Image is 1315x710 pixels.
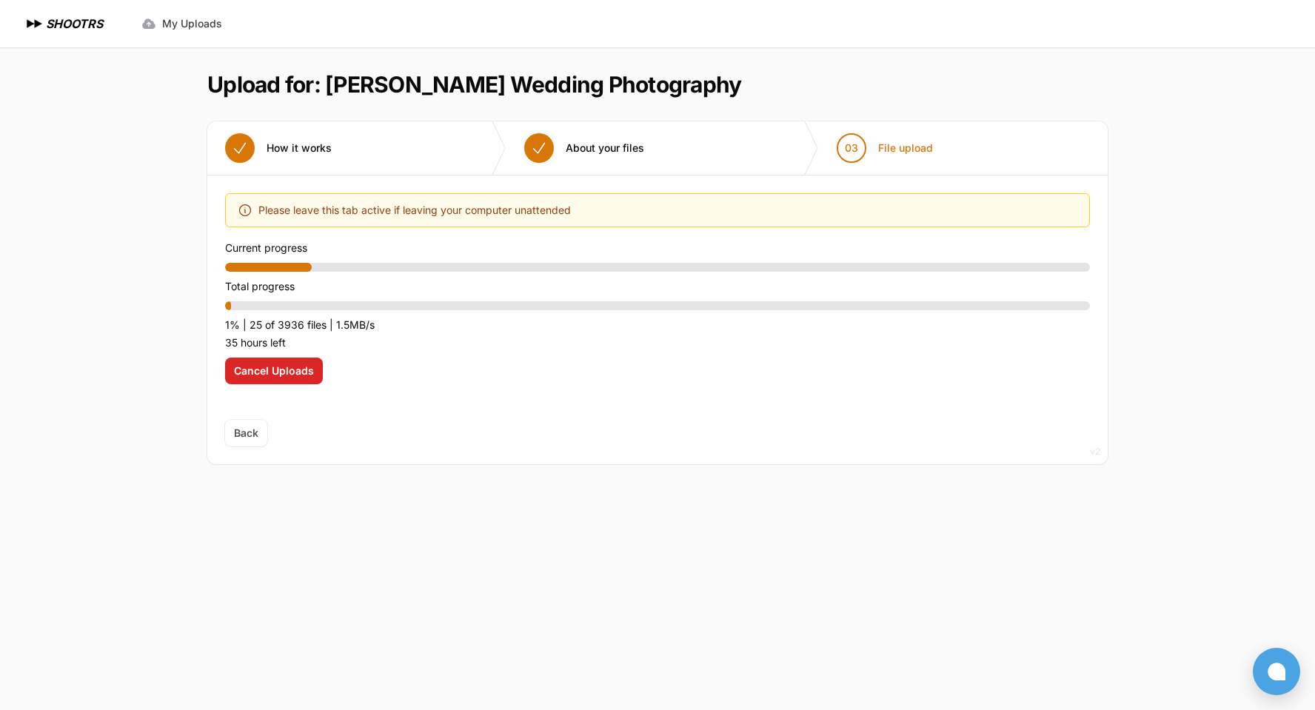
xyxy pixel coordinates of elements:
span: 03 [845,141,858,155]
p: 35 hours left [225,334,1090,352]
button: How it works [207,121,349,175]
button: Open chat window [1253,648,1300,695]
button: 03 File upload [819,121,951,175]
p: 1% | 25 of 3936 files | 1.5MB/s [225,316,1090,334]
a: SHOOTRS SHOOTRS [24,15,103,33]
span: About your files [566,141,644,155]
button: About your files [506,121,662,175]
p: Total progress [225,278,1090,295]
img: SHOOTRS [24,15,46,33]
div: v2 [1090,443,1100,461]
span: My Uploads [162,16,222,31]
span: File upload [878,141,933,155]
button: Cancel Uploads [225,358,323,384]
span: How it works [267,141,332,155]
h1: Upload for: [PERSON_NAME] Wedding Photography [207,71,741,98]
p: Current progress [225,239,1090,257]
a: My Uploads [133,10,231,37]
h1: SHOOTRS [46,15,103,33]
span: Please leave this tab active if leaving your computer unattended [258,201,571,219]
span: Cancel Uploads [234,364,314,378]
